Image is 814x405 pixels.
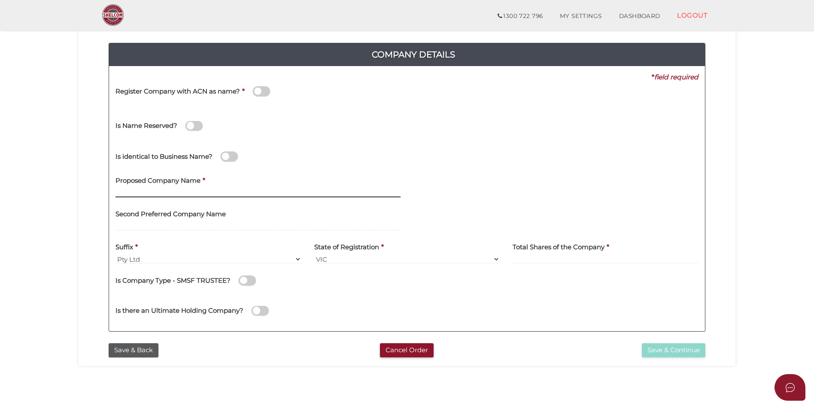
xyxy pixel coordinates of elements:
[513,244,604,251] h4: Total Shares of the Company
[109,343,158,357] button: Save & Back
[115,122,177,130] h4: Is Name Reserved?
[775,374,805,401] button: Open asap
[115,153,213,160] h4: Is identical to Business Name?
[314,244,379,251] h4: State of Registration
[115,177,200,184] h4: Proposed Company Name
[668,6,716,24] a: LOGOUT
[642,343,705,357] button: Save & Continue
[115,277,231,284] h4: Is Company Type - SMSF TRUSTEE?
[115,244,133,251] h4: Suffix
[610,8,669,25] a: DASHBOARD
[115,211,226,218] h4: Second Preferred Company Name
[654,73,699,81] i: field required
[551,8,610,25] a: MY SETTINGS
[115,48,711,61] h4: Company Details
[115,307,243,314] h4: Is there an Ultimate Holding Company?
[115,88,240,95] h4: Register Company with ACN as name?
[489,8,551,25] a: 1300 722 796
[380,343,434,357] button: Cancel Order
